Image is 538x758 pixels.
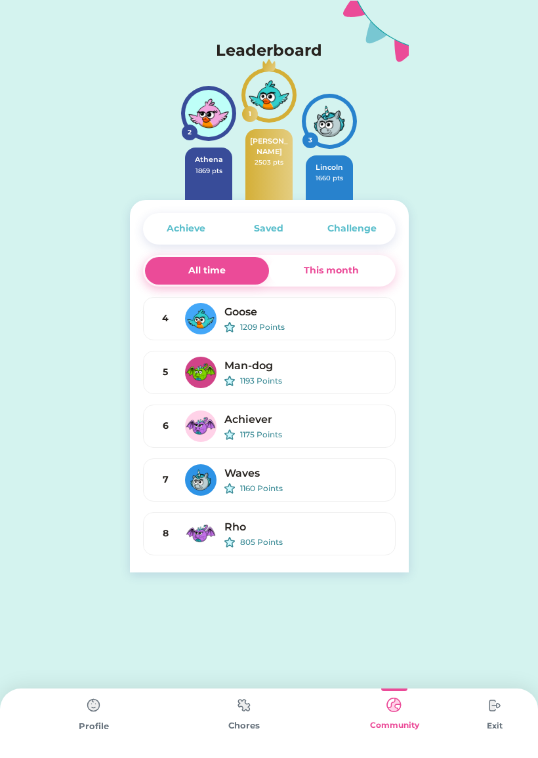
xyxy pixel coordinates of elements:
[185,303,217,334] img: MFN-Bird-Blue.svg
[249,157,289,167] div: 2503 pts
[245,71,293,119] img: MFN-Bird-Blue.svg
[216,39,322,62] h4: Leaderboard
[224,466,384,481] div: Waves
[262,58,276,71] img: interface-award-crown--reward-social-rating-media-queen-vip-king-crown.svg
[18,720,169,733] div: Profile
[343,1,409,62] img: Group.svg
[224,376,235,386] img: interface-favorite-star--reward-rating-rate-social-star-media-favorite-like-stars.svg
[327,222,377,235] div: Challenge
[240,321,384,333] div: 1209 Points
[224,483,235,494] img: interface-favorite-star--reward-rating-rate-social-star-media-favorite-like-stars.svg
[169,719,319,732] div: Chores
[154,419,177,433] div: 6
[224,322,235,332] img: interface-favorite-star--reward-rating-rate-social-star-media-favorite-like-stars.svg
[185,410,217,442] img: MFN-Dragon-Purple.svg
[254,222,283,235] div: Saved
[188,264,226,277] div: All time
[240,536,384,548] div: 805 Points
[482,692,508,719] img: type%3Dchores%2C%20state%3Ddefault.svg
[224,429,235,440] img: interface-favorite-star--reward-rating-rate-social-star-media-favorite-like-stars.svg
[185,90,232,137] img: MFN-Bird-Pink.svg
[305,135,316,145] div: 3
[185,518,217,549] img: MFN-Dragon-Purple.svg
[231,692,257,718] img: type%3Dchores%2C%20state%3Ddefault.svg
[310,162,349,173] div: Lincoln
[185,464,217,496] img: MFN-Unicorn-Gray.svg
[470,720,520,732] div: Exit
[304,264,359,277] div: This month
[154,365,177,379] div: 5
[245,109,255,119] div: 1
[224,412,384,428] div: Achiever
[224,304,384,320] div: Goose
[185,357,217,388] img: MFN-Dragon-Green.svg
[306,98,353,145] img: MFN-Unicorn-Gray.svg
[224,358,384,374] div: Man-dog
[167,222,205,235] div: Achieve
[310,173,349,183] div: 1660 pts
[81,692,107,719] img: type%3Dchores%2C%20state%3Ddefault.svg
[184,127,195,137] div: 2
[154,473,177,487] div: 7
[154,311,177,325] div: 4
[189,154,228,166] div: Athena
[154,527,177,540] div: 8
[240,483,384,494] div: 1160 Points
[189,166,228,176] div: 1869 pts
[249,136,289,157] div: [PERSON_NAME]
[240,375,384,387] div: 1193 Points
[224,519,384,535] div: Rho
[381,692,407,718] img: type%3Dkids%2C%20state%3Dselected.svg
[240,429,384,441] div: 1175 Points
[224,537,235,548] img: interface-favorite-star--reward-rating-rate-social-star-media-favorite-like-stars.svg
[320,719,470,731] div: Community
